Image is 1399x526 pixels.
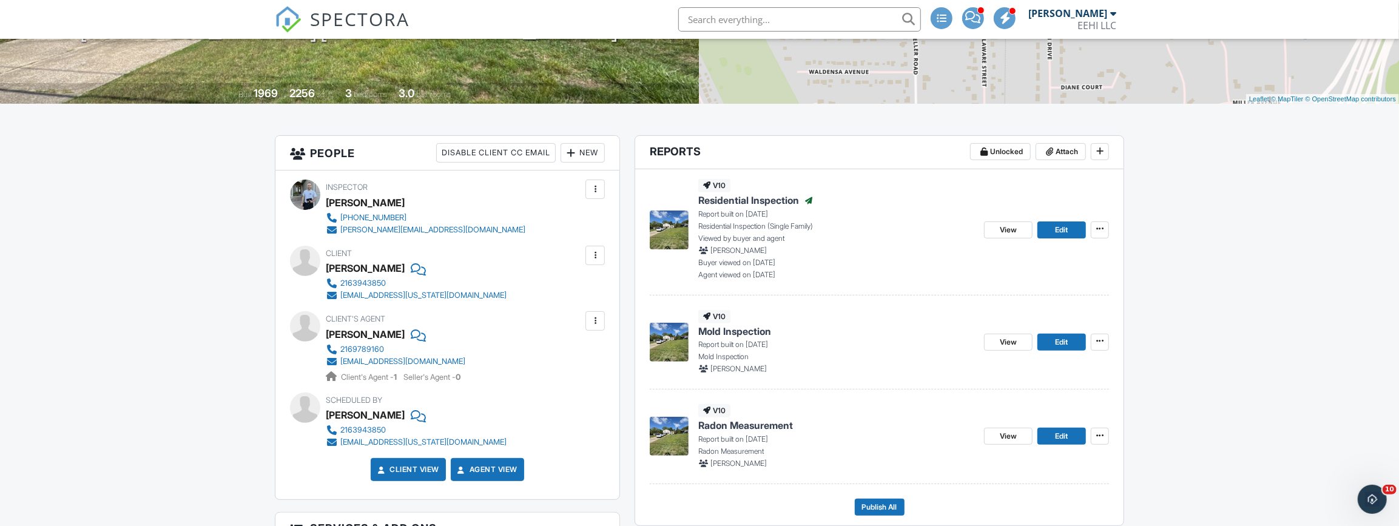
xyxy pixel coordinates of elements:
div: [PERSON_NAME] [1028,7,1107,19]
div: New [561,143,605,163]
a: [PHONE_NUMBER] [326,212,525,224]
div: 2163943850 [340,278,386,288]
span: Seller's Agent - [403,373,460,382]
a: [PERSON_NAME][EMAIL_ADDRESS][DOMAIN_NAME] [326,224,525,236]
span: sq. ft. [317,90,334,99]
div: 2169789160 [340,345,384,354]
div: 2163943850 [340,425,386,435]
div: [PERSON_NAME][EMAIL_ADDRESS][DOMAIN_NAME] [340,225,525,235]
a: Leaflet [1249,95,1269,103]
strong: 1 [394,373,397,382]
a: [EMAIL_ADDRESS][US_STATE][DOMAIN_NAME] [326,289,507,302]
a: 2169789160 [326,343,465,356]
div: 1969 [254,87,278,99]
h3: People [275,136,619,170]
a: SPECTORA [275,16,410,42]
input: Search everything... [678,7,921,32]
span: Inspector [326,183,368,192]
div: Disable Client CC Email [436,143,556,163]
div: [PHONE_NUMBER] [340,213,406,223]
div: [EMAIL_ADDRESS][US_STATE][DOMAIN_NAME] [340,437,507,447]
span: Client's Agent - [341,373,399,382]
div: [EMAIL_ADDRESS][DOMAIN_NAME] [340,357,465,366]
span: 10 [1383,485,1397,494]
iframe: Intercom live chat [1358,485,1387,514]
img: The Best Home Inspection Software - Spectora [275,6,302,33]
a: © OpenStreetMap contributors [1306,95,1396,103]
a: [EMAIL_ADDRESS][US_STATE][DOMAIN_NAME] [326,436,507,448]
span: bathrooms [417,90,451,99]
strong: 0 [456,373,460,382]
span: SPECTORA [310,6,410,32]
a: 2163943850 [326,424,507,436]
div: 2256 [290,87,315,99]
div: EEHI LLC [1077,19,1116,32]
span: Built [239,90,252,99]
span: Client's Agent [326,314,385,323]
div: 3.0 [399,87,415,99]
a: Client View [375,464,439,476]
a: [EMAIL_ADDRESS][DOMAIN_NAME] [326,356,465,368]
span: Client [326,249,352,258]
div: [PERSON_NAME] [326,406,405,424]
div: [EMAIL_ADDRESS][US_STATE][DOMAIN_NAME] [340,291,507,300]
a: [PERSON_NAME] [326,325,405,343]
div: | [1246,94,1399,104]
a: 2163943850 [326,277,507,289]
span: Scheduled By [326,396,382,405]
div: [PERSON_NAME] [326,194,405,212]
a: Agent View [455,464,517,476]
span: bedrooms [354,90,388,99]
a: © MapTiler [1271,95,1304,103]
div: [PERSON_NAME] [326,259,405,277]
div: 3 [346,87,352,99]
